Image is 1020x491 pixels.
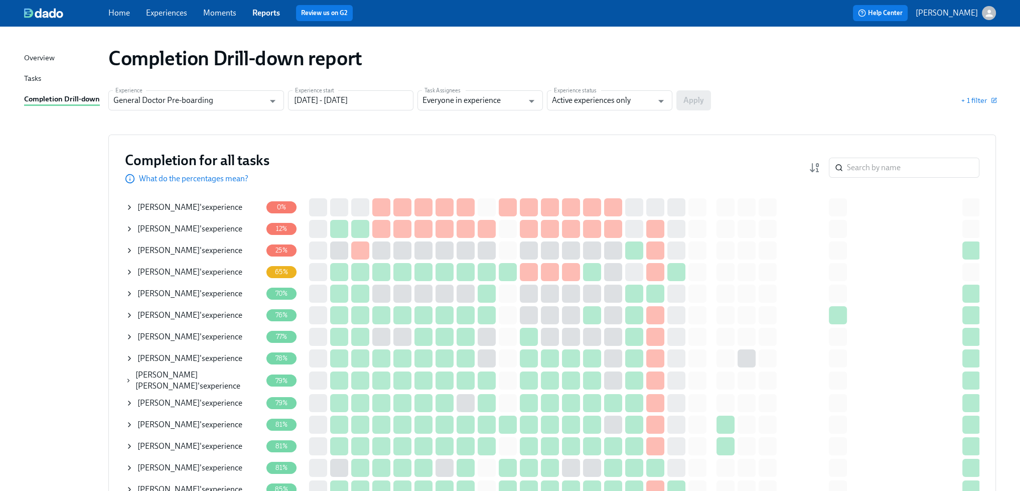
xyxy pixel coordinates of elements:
[24,8,108,18] a: dado
[269,377,294,385] span: 79%
[24,73,41,85] div: Tasks
[24,52,55,65] div: Overview
[146,8,187,18] a: Experiences
[853,5,908,21] button: Help Center
[125,197,262,217] div: [PERSON_NAME]'sexperience
[135,370,262,392] div: 's experience
[137,331,242,342] div: 's experience
[125,240,262,261] div: [PERSON_NAME]'sexperience
[137,463,200,472] span: [PERSON_NAME]
[269,311,294,319] span: 76%
[847,158,979,178] input: Search by name
[108,8,130,18] a: Home
[125,436,262,456] div: [PERSON_NAME]'sexperience
[265,93,280,109] button: Open
[125,284,262,304] div: [PERSON_NAME]'sexperience
[269,442,294,450] span: 81%
[137,353,200,363] span: [PERSON_NAME]
[137,398,200,408] span: [PERSON_NAME]
[24,8,63,18] img: dado
[269,247,294,254] span: 25%
[24,73,100,85] a: Tasks
[961,95,996,105] button: + 1 filter
[809,162,821,174] svg: Completion rate (low to high)
[916,8,978,19] p: [PERSON_NAME]
[135,370,198,391] span: [PERSON_NAME] [PERSON_NAME]
[137,267,242,278] div: 's experience
[125,151,269,169] h3: Completion for all tasks
[203,8,236,18] a: Moments
[24,93,100,106] a: Completion Drill-down
[137,353,242,364] div: 's experience
[524,93,539,109] button: Open
[24,52,100,65] a: Overview
[269,421,294,428] span: 81%
[137,398,242,409] div: 's experience
[125,327,262,347] div: [PERSON_NAME]'sexperience
[252,8,280,18] a: Reports
[108,46,362,70] h1: Completion Drill-down report
[858,8,903,18] span: Help Center
[269,268,294,276] span: 65%
[137,245,200,255] span: [PERSON_NAME]
[269,290,294,297] span: 70%
[125,370,262,392] div: [PERSON_NAME] [PERSON_NAME]'sexperience
[137,420,200,429] span: [PERSON_NAME]
[270,225,294,232] span: 12%
[653,93,669,109] button: Open
[269,354,294,362] span: 78%
[137,441,242,452] div: 's experience
[137,202,200,212] span: [PERSON_NAME]
[137,310,200,320] span: [PERSON_NAME]
[125,458,262,478] div: [PERSON_NAME]'sexperience
[137,289,200,298] span: [PERSON_NAME]
[137,245,242,256] div: 's experience
[137,288,242,299] div: 's experience
[137,267,200,277] span: [PERSON_NAME]
[270,333,294,340] span: 77%
[269,464,294,471] span: 81%
[296,5,353,21] button: Review us on G2
[916,6,996,20] button: [PERSON_NAME]
[125,348,262,369] div: [PERSON_NAME]'sexperience
[139,173,248,184] p: What do the percentages mean?
[137,462,242,473] div: 's experience
[125,219,262,239] div: [PERSON_NAME]'sexperience
[125,262,262,282] div: [PERSON_NAME]'sexperience
[137,441,200,451] span: [PERSON_NAME]
[125,393,262,413] div: [PERSON_NAME]'sexperience
[271,203,292,211] span: 0%
[137,224,200,233] span: [PERSON_NAME]
[137,332,200,341] span: [PERSON_NAME]
[137,419,242,430] div: 's experience
[137,223,242,234] div: 's experience
[301,8,348,18] a: Review us on G2
[137,310,242,321] div: 's experience
[125,415,262,435] div: [PERSON_NAME]'sexperience
[125,305,262,325] div: [PERSON_NAME]'sexperience
[269,399,294,407] span: 79%
[137,202,242,213] div: 's experience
